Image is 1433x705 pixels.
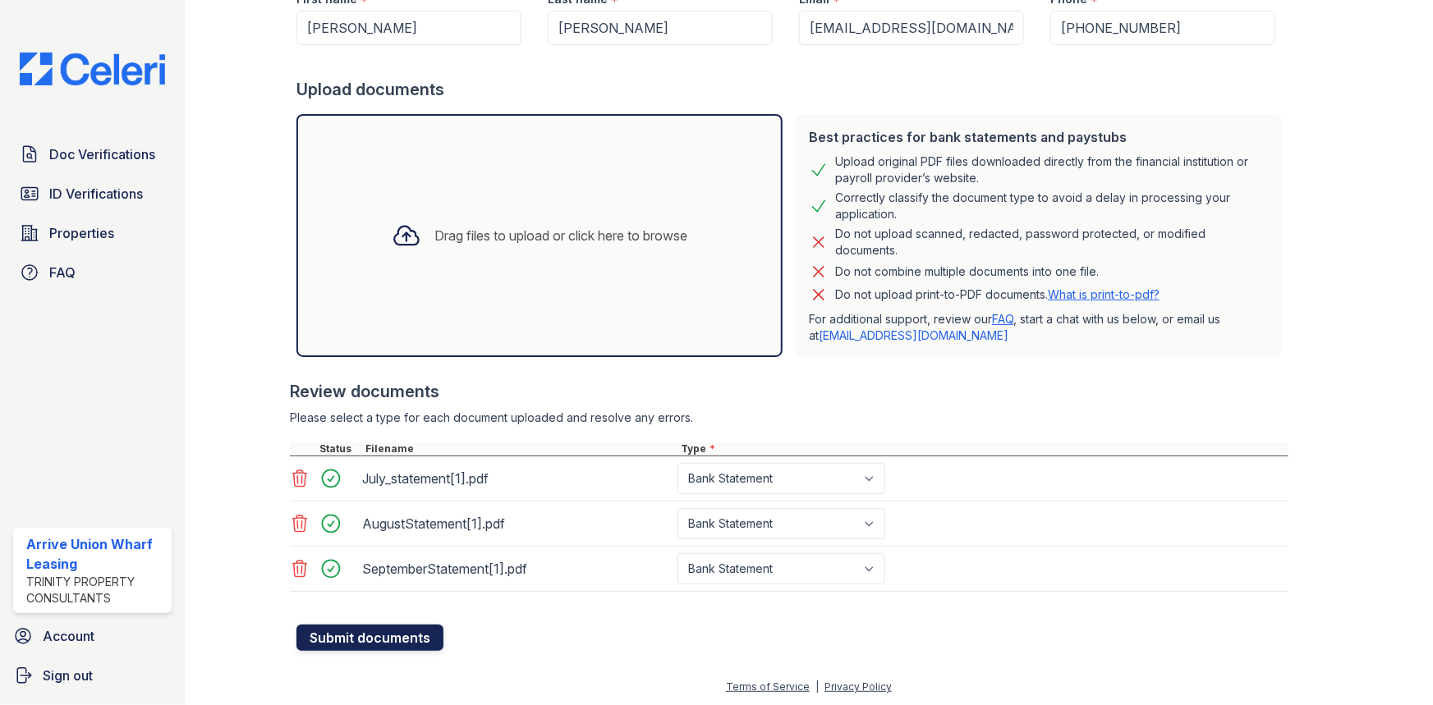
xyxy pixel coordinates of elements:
div: Drag files to upload or click here to browse [434,226,687,245]
a: Account [7,620,178,652]
p: Do not upload print-to-PDF documents. [835,286,1160,303]
a: FAQ [13,256,172,289]
div: Do not combine multiple documents into one file. [835,262,1099,282]
div: Status [316,442,362,456]
a: What is print-to-pdf? [1048,287,1160,301]
div: Trinity Property Consultants [26,574,165,607]
a: Privacy Policy [824,680,892,693]
span: ID Verifications [49,184,143,204]
a: Properties [13,217,172,249]
div: | [815,680,819,693]
div: July_statement[1].pdf [362,465,671,492]
a: FAQ [992,312,1013,326]
a: Terms of Service [726,680,810,693]
p: For additional support, review our , start a chat with us below, or email us at [809,311,1269,344]
img: CE_Logo_Blue-a8612792a0a2168367f1c8372b55b34899dd931a85d93a1a3d3e32e68fde9ad4.png [7,53,178,85]
div: Upload original PDF files downloaded directly from the financial institution or payroll provider’... [835,153,1269,186]
a: Sign out [7,659,178,692]
div: Please select a type for each document uploaded and resolve any errors. [290,410,1288,426]
div: AugustStatement[1].pdf [362,510,671,537]
span: FAQ [49,263,76,282]
button: Submit documents [296,625,443,651]
span: Doc Verifications [49,144,155,164]
span: Account [43,626,94,646]
div: SeptemberStatement[1].pdf [362,556,671,582]
a: Doc Verifications [13,138,172,171]
div: Correctly classify the document type to avoid a delay in processing your application. [835,190,1269,222]
div: Review documents [290,380,1288,403]
a: ID Verifications [13,177,172,210]
div: Filename [362,442,677,456]
a: [EMAIL_ADDRESS][DOMAIN_NAME] [819,328,1008,342]
span: Properties [49,223,114,243]
div: Best practices for bank statements and paystubs [809,127,1269,147]
span: Sign out [43,666,93,685]
div: Arrive Union Wharf Leasing [26,534,165,574]
div: Upload documents [296,78,1288,101]
div: Type [677,442,1288,456]
div: Do not upload scanned, redacted, password protected, or modified documents. [835,226,1269,259]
